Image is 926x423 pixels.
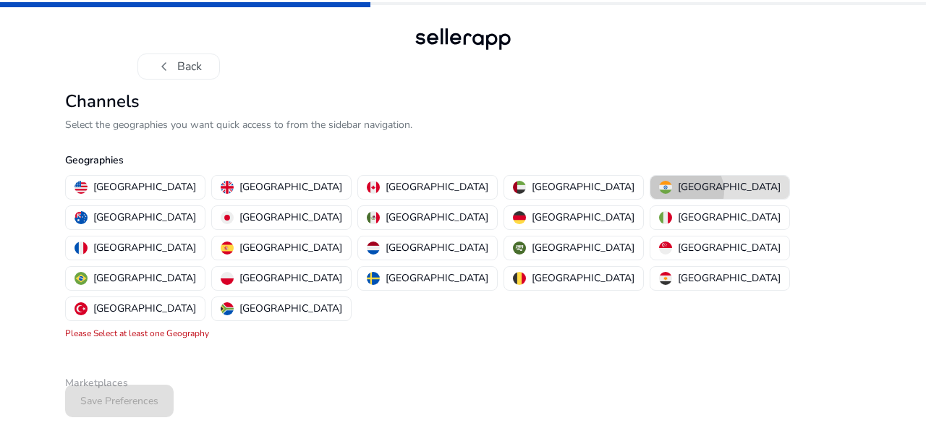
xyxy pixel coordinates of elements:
[386,270,488,286] p: [GEOGRAPHIC_DATA]
[93,301,196,316] p: [GEOGRAPHIC_DATA]
[239,210,342,225] p: [GEOGRAPHIC_DATA]
[93,270,196,286] p: [GEOGRAPHIC_DATA]
[75,242,88,255] img: fr.svg
[239,179,342,195] p: [GEOGRAPHIC_DATA]
[65,153,861,168] p: Geographies
[659,242,672,255] img: sg.svg
[532,179,634,195] p: [GEOGRAPHIC_DATA]
[367,272,380,285] img: se.svg
[75,302,88,315] img: tr.svg
[532,240,634,255] p: [GEOGRAPHIC_DATA]
[659,272,672,285] img: eg.svg
[367,242,380,255] img: nl.svg
[678,270,781,286] p: [GEOGRAPHIC_DATA]
[239,270,342,286] p: [GEOGRAPHIC_DATA]
[65,91,861,112] h2: Channels
[137,54,220,80] button: chevron_leftBack
[65,328,209,339] mat-error: Please Select at least one Geography
[239,301,342,316] p: [GEOGRAPHIC_DATA]
[221,211,234,224] img: jp.svg
[386,210,488,225] p: [GEOGRAPHIC_DATA]
[75,272,88,285] img: br.svg
[93,179,196,195] p: [GEOGRAPHIC_DATA]
[386,179,488,195] p: [GEOGRAPHIC_DATA]
[93,210,196,225] p: [GEOGRAPHIC_DATA]
[678,240,781,255] p: [GEOGRAPHIC_DATA]
[659,181,672,194] img: in.svg
[678,210,781,225] p: [GEOGRAPHIC_DATA]
[678,179,781,195] p: [GEOGRAPHIC_DATA]
[75,211,88,224] img: au.svg
[513,181,526,194] img: ae.svg
[221,272,234,285] img: pl.svg
[156,58,173,75] span: chevron_left
[65,117,861,132] p: Select the geographies you want quick access to from the sidebar navigation.
[386,240,488,255] p: [GEOGRAPHIC_DATA]
[239,240,342,255] p: [GEOGRAPHIC_DATA]
[532,270,634,286] p: [GEOGRAPHIC_DATA]
[367,211,380,224] img: mx.svg
[659,211,672,224] img: it.svg
[532,210,634,225] p: [GEOGRAPHIC_DATA]
[75,181,88,194] img: us.svg
[513,211,526,224] img: de.svg
[93,240,196,255] p: [GEOGRAPHIC_DATA]
[221,302,234,315] img: za.svg
[367,181,380,194] img: ca.svg
[513,272,526,285] img: be.svg
[513,242,526,255] img: sa.svg
[221,242,234,255] img: es.svg
[65,375,861,390] p: Marketplaces
[221,181,234,194] img: uk.svg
